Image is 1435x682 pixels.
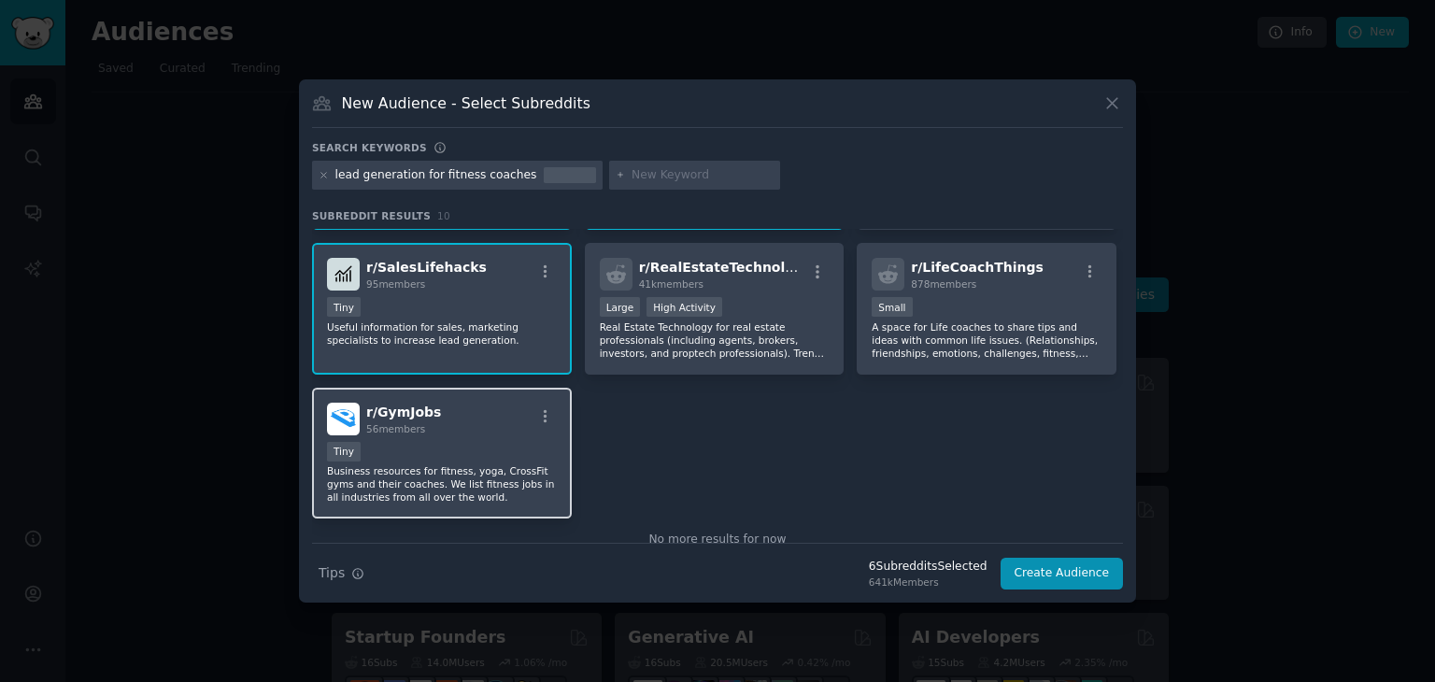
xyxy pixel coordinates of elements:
img: GymJobs [327,403,360,435]
div: Tiny [327,442,361,462]
h3: New Audience - Select Subreddits [342,93,590,113]
span: 56 members [366,423,425,434]
img: SalesLifehacks [327,258,360,291]
div: 641k Members [869,575,987,589]
p: Real Estate Technology for real estate professionals (including agents, brokers, investors, and p... [600,320,830,360]
span: Subreddit Results [312,209,431,222]
input: New Keyword [632,167,774,184]
span: r/ RealEstateTechnology [639,260,812,275]
div: 6 Subreddit s Selected [869,559,987,575]
span: r/ LifeCoachThings [911,260,1044,275]
span: 878 members [911,278,976,290]
div: No more results for now [312,532,1123,548]
button: Create Audience [1001,558,1124,590]
div: Small [872,297,912,317]
p: A space for Life coaches to share tips and ideas with common life issues. (Relationships, friends... [872,320,1101,360]
div: High Activity [646,297,722,317]
span: Tips [319,563,345,583]
div: lead generation for fitness coaches [335,167,537,184]
button: Tips [312,557,371,590]
h3: Search keywords [312,141,427,154]
p: Business resources for fitness, yoga, CrossFit gyms and their coaches. We list fitness jobs in al... [327,464,557,504]
span: 41k members [639,278,703,290]
span: 95 members [366,278,425,290]
div: Tiny [327,297,361,317]
span: r/ SalesLifehacks [366,260,487,275]
p: Useful information for sales, marketing specialists to increase lead generation. [327,320,557,347]
span: 10 [437,210,450,221]
div: Large [600,297,641,317]
span: r/ GymJobs [366,405,441,419]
